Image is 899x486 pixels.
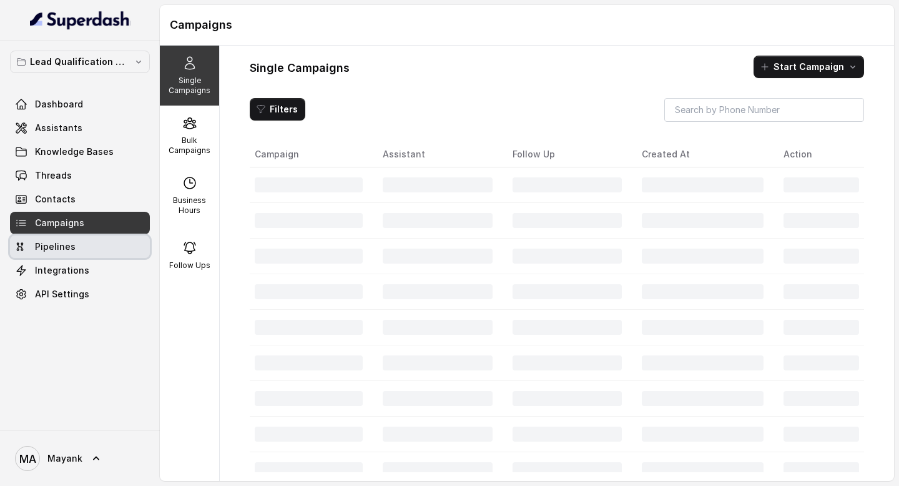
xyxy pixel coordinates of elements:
a: Integrations [10,259,150,282]
button: Lead Qualification AI Call [10,51,150,73]
span: API Settings [35,288,89,300]
button: Start Campaign [754,56,864,78]
h1: Campaigns [170,15,884,35]
span: Pipelines [35,241,76,253]
a: API Settings [10,283,150,305]
span: Integrations [35,264,89,277]
text: MA [19,452,36,465]
th: Campaign [250,142,373,167]
th: Assistant [373,142,503,167]
p: Lead Qualification AI Call [30,54,130,69]
span: Dashboard [35,98,83,111]
a: Dashboard [10,93,150,116]
th: Follow Up [503,142,632,167]
a: Assistants [10,117,150,139]
span: Knowledge Bases [35,146,114,158]
th: Action [774,142,864,167]
p: Business Hours [165,196,214,216]
p: Follow Ups [169,260,210,270]
span: Threads [35,169,72,182]
button: Filters [250,98,305,121]
a: Pipelines [10,236,150,258]
th: Created At [632,142,773,167]
a: Contacts [10,188,150,211]
a: Knowledge Bases [10,141,150,163]
img: light.svg [30,10,130,30]
span: Assistants [35,122,82,134]
span: Contacts [35,193,76,206]
h1: Single Campaigns [250,58,350,78]
p: Single Campaigns [165,76,214,96]
a: Threads [10,164,150,187]
span: Campaigns [35,217,84,229]
input: Search by Phone Number [664,98,864,122]
a: Mayank [10,441,150,476]
a: Campaigns [10,212,150,234]
p: Bulk Campaigns [165,136,214,156]
span: Mayank [47,452,82,465]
